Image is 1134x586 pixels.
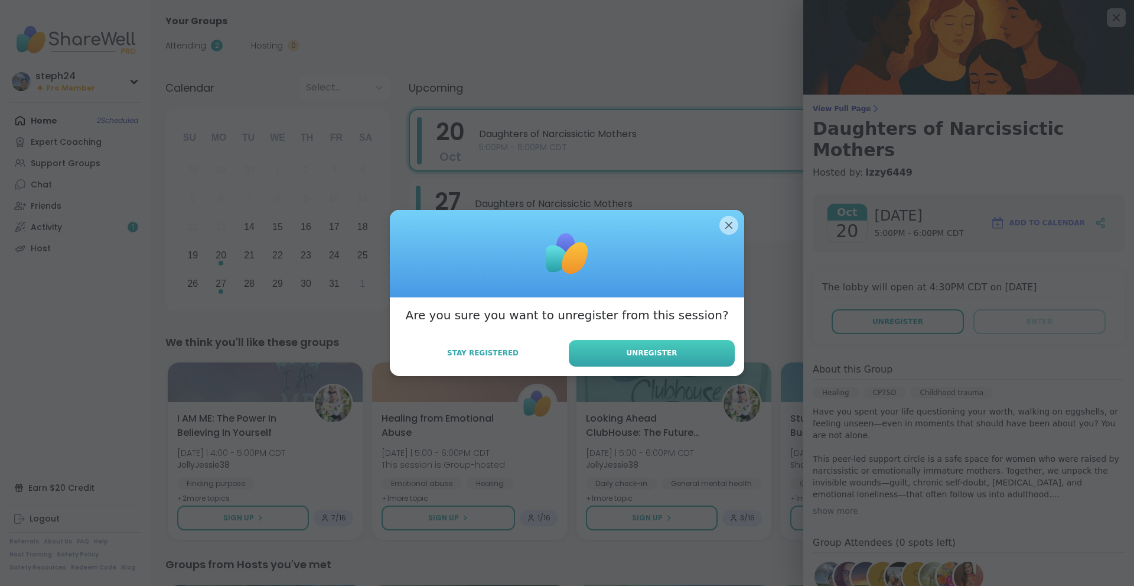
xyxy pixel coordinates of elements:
[537,224,597,283] img: ShareWell Logomark
[627,348,677,358] span: Unregister
[405,307,728,323] h3: Are you sure you want to unregister from this session?
[447,348,519,358] span: Stay Registered
[569,340,735,367] button: Unregister
[399,341,566,365] button: Stay Registered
